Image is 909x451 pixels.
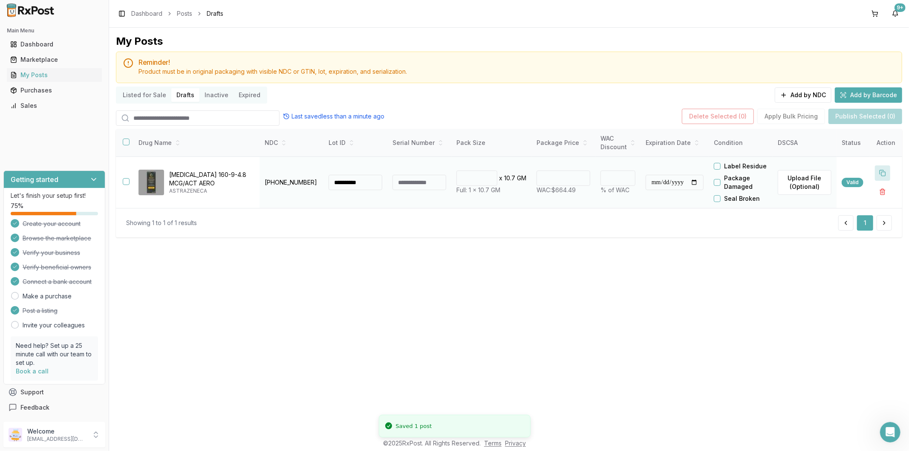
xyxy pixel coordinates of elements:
[10,40,98,49] div: Dashboard
[169,171,253,188] p: [MEDICAL_DATA] 160-9-4.8 MCG/ACT AERO
[7,83,102,98] a: Purchases
[265,139,318,147] div: NDC
[537,139,590,147] div: Package Price
[724,162,767,171] label: Label Residue
[283,112,384,121] div: Last saved less than a minute ago
[23,306,58,315] span: Post a listing
[7,98,102,113] a: Sales
[23,234,91,243] span: Browse the marketplace
[456,186,500,194] span: Full: 1 x 10.7 GM
[842,178,863,187] div: Valid
[199,88,234,102] button: Inactive
[11,174,58,185] h3: Getting started
[131,9,162,18] a: Dashboard
[169,188,253,194] p: ASTRAZENECA
[499,174,502,182] p: x
[857,215,873,231] button: 1
[23,278,92,286] span: Connect a bank account
[7,37,102,52] a: Dashboard
[27,427,87,436] p: Welcome
[23,292,72,301] a: Make a purchase
[505,439,526,447] a: Privacy
[171,88,199,102] button: Drafts
[778,170,831,195] label: Upload File (Optional)
[23,321,85,330] a: Invite your colleagues
[724,174,773,191] label: Package Damaged
[10,55,98,64] div: Marketplace
[177,9,192,18] a: Posts
[875,165,890,181] button: Duplicate
[10,101,98,110] div: Sales
[484,439,502,447] a: Terms
[517,174,526,182] p: GM
[3,53,105,66] button: Marketplace
[880,422,900,442] iframe: Intercom live chat
[3,400,105,415] button: Feedback
[131,9,223,18] nav: breadcrumb
[775,87,831,103] button: Add by NDC
[709,129,773,157] th: Condition
[118,88,171,102] button: Listed for Sale
[23,249,80,257] span: Verify your business
[329,139,382,147] div: Lot ID
[9,428,22,442] img: User avatar
[10,71,98,79] div: My Posts
[265,178,318,187] p: [PHONE_NUMBER]
[396,422,432,431] div: Saved 1 post
[600,186,629,194] span: % of WAC
[7,27,102,34] h2: Main Menu
[3,3,58,17] img: RxPost Logo
[16,341,93,367] p: Need help? Set up a 25 minute call with our team to set up.
[23,263,91,272] span: Verify beneficial owners
[835,87,902,103] button: Add by Barcode
[10,86,98,95] div: Purchases
[504,174,515,182] p: 10.7
[537,186,576,194] span: WAC: $664.49
[23,220,81,228] span: Create your account
[234,88,265,102] button: Expired
[139,67,895,76] div: Product must be in original packaging with visible NDC or GTIN, lot, expiration, and serialization.
[139,59,895,66] h5: Reminder!
[451,129,531,157] th: Pack Size
[3,68,105,82] button: My Posts
[3,84,105,97] button: Purchases
[895,3,906,12] div: 9+
[11,191,98,200] p: Let's finish your setup first!
[139,139,253,147] div: Drug Name
[600,134,635,151] div: WAC Discount
[7,52,102,67] a: Marketplace
[20,403,49,412] span: Feedback
[16,367,49,375] a: Book a call
[207,9,223,18] span: Drafts
[837,129,870,157] th: Status
[139,170,164,195] img: Breztri Aerosphere 160-9-4.8 MCG/ACT AERO
[3,38,105,51] button: Dashboard
[392,139,446,147] div: Serial Number
[3,99,105,113] button: Sales
[773,129,837,157] th: DSCSA
[116,35,163,48] div: My Posts
[646,139,704,147] div: Expiration Date
[7,67,102,83] a: My Posts
[3,385,105,400] button: Support
[27,436,87,442] p: [EMAIL_ADDRESS][DOMAIN_NAME]
[11,202,23,210] span: 75 %
[889,7,902,20] button: 9+
[126,219,197,227] div: Showing 1 to 1 of 1 results
[870,129,902,157] th: Action
[724,194,760,203] label: Seal Broken
[875,184,890,199] button: Delete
